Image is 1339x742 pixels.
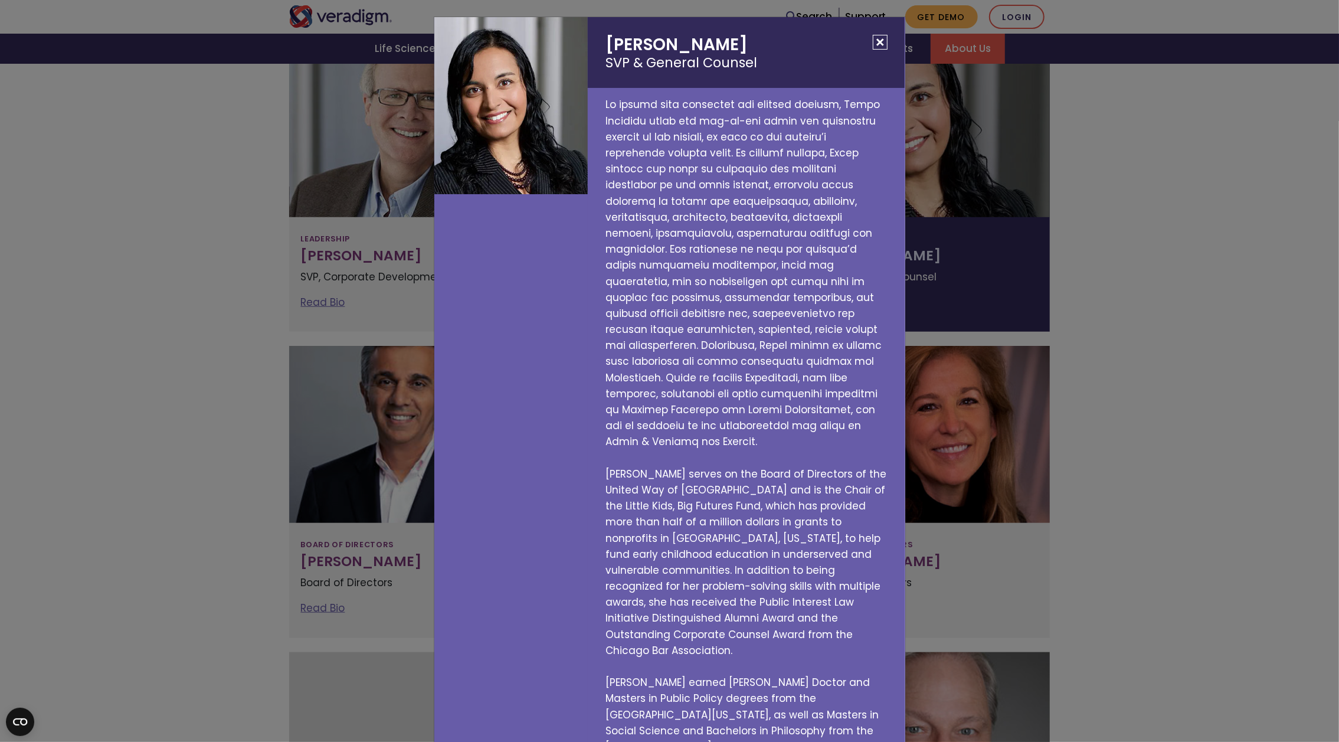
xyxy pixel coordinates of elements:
button: Open CMP widget [6,708,34,736]
button: Close [873,35,888,50]
small: SVP & General Counsel [605,55,887,71]
h2: [PERSON_NAME] [588,17,905,88]
iframe: Drift Chat Widget [1112,657,1325,728]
